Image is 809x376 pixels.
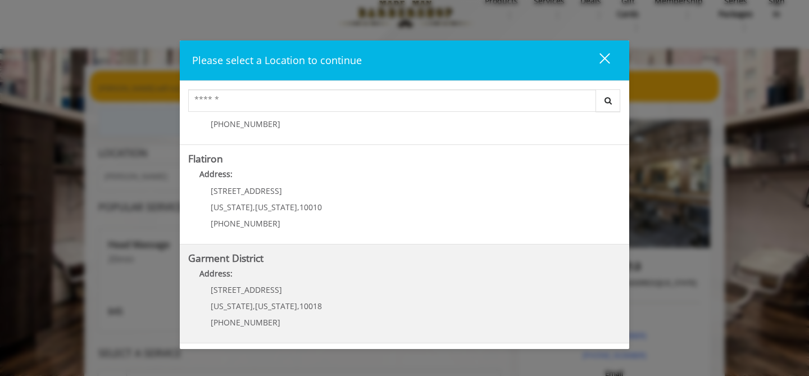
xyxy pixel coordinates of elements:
span: 10018 [299,301,322,311]
span: [US_STATE] [255,202,297,212]
b: Address: [199,169,233,179]
span: [US_STATE] [211,301,253,311]
span: [PHONE_NUMBER] [211,119,280,129]
input: Search Center [188,89,596,112]
span: , [253,202,255,212]
span: Please select a Location to continue [192,53,362,67]
span: [PHONE_NUMBER] [211,317,280,328]
span: , [253,301,255,311]
i: Search button [602,97,615,105]
div: Center Select [188,89,621,117]
b: Garment District [188,251,263,265]
span: [US_STATE] [255,301,297,311]
span: , [297,301,299,311]
b: Flatiron [188,152,223,165]
span: [STREET_ADDRESS] [211,185,282,196]
span: , [297,202,299,212]
b: Address: [199,268,233,279]
div: close dialog [587,52,609,69]
span: [STREET_ADDRESS] [211,284,282,295]
span: [PHONE_NUMBER] [211,218,280,229]
span: [US_STATE] [211,202,253,212]
button: close dialog [579,49,617,72]
span: 10010 [299,202,322,212]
